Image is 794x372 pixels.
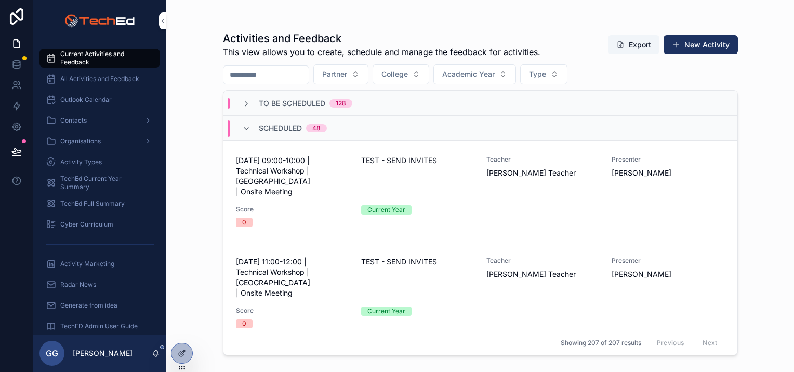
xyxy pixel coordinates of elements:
[313,64,368,84] button: Select Button
[612,257,724,265] span: Presenter
[39,70,160,88] a: All Activities and Feedback
[361,155,474,166] span: TEST - SEND INVITES
[223,242,737,343] a: [DATE] 11:00-12:00 | Technical Workshop | [GEOGRAPHIC_DATA] | Onsite MeetingTEST - SEND INVITESTe...
[60,116,87,125] span: Contacts
[64,12,135,29] img: App logo
[361,257,474,267] span: TEST - SEND INVITES
[60,158,102,166] span: Activity Types
[39,215,160,234] a: Cyber Curriculum
[561,339,641,347] span: Showing 207 of 207 results
[60,50,150,67] span: Current Activities and Feedback
[60,260,114,268] span: Activity Marketing
[60,322,138,330] span: TechED Admin User Guide
[529,69,546,79] span: Type
[336,99,346,108] div: 128
[39,194,160,213] a: TechEd Full Summary
[236,205,349,214] span: Score
[322,69,347,79] span: Partner
[612,168,724,178] span: [PERSON_NAME]
[373,64,429,84] button: Select Button
[60,75,139,83] span: All Activities and Feedback
[486,168,599,178] span: [PERSON_NAME] Teacher
[60,220,113,229] span: Cyber Curriculum
[367,307,405,316] div: Current Year
[39,296,160,315] a: Generate from idea
[60,301,117,310] span: Generate from idea
[39,317,160,336] a: TechED Admin User Guide
[312,124,321,132] div: 48
[612,155,724,164] span: Presenter
[367,205,405,215] div: Current Year
[259,123,302,134] span: Scheduled
[242,218,246,227] div: 0
[223,141,737,242] a: [DATE] 09:00-10:00 | Technical Workshop | [GEOGRAPHIC_DATA] | Onsite MeetingTEST - SEND INVITESTe...
[223,31,540,46] h1: Activities and Feedback
[612,269,724,280] span: [PERSON_NAME]
[60,200,125,208] span: TechEd Full Summary
[486,269,599,280] span: [PERSON_NAME] Teacher
[73,348,133,358] p: [PERSON_NAME]
[608,35,659,54] button: Export
[60,137,101,145] span: Organisations
[236,257,349,298] span: [DATE] 11:00-12:00 | Technical Workshop | [GEOGRAPHIC_DATA] | Onsite Meeting
[39,255,160,273] a: Activity Marketing
[39,111,160,130] a: Contacts
[39,153,160,171] a: Activity Types
[60,281,96,289] span: Radar News
[39,90,160,109] a: Outlook Calendar
[486,155,599,164] span: Teacher
[442,69,495,79] span: Academic Year
[60,96,112,104] span: Outlook Calendar
[381,69,408,79] span: College
[33,42,166,335] div: scrollable content
[223,46,540,58] span: This view allows you to create, schedule and manage the feedback for activities.
[39,275,160,294] a: Radar News
[259,98,325,109] span: To Be Scheduled
[60,175,150,191] span: TechEd Current Year Summary
[39,174,160,192] a: TechEd Current Year Summary
[46,347,58,360] span: GG
[39,132,160,151] a: Organisations
[664,35,738,54] button: New Activity
[433,64,516,84] button: Select Button
[242,319,246,328] div: 0
[236,307,349,315] span: Score
[236,155,349,197] span: [DATE] 09:00-10:00 | Technical Workshop | [GEOGRAPHIC_DATA] | Onsite Meeting
[486,257,599,265] span: Teacher
[520,64,567,84] button: Select Button
[39,49,160,68] a: Current Activities and Feedback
